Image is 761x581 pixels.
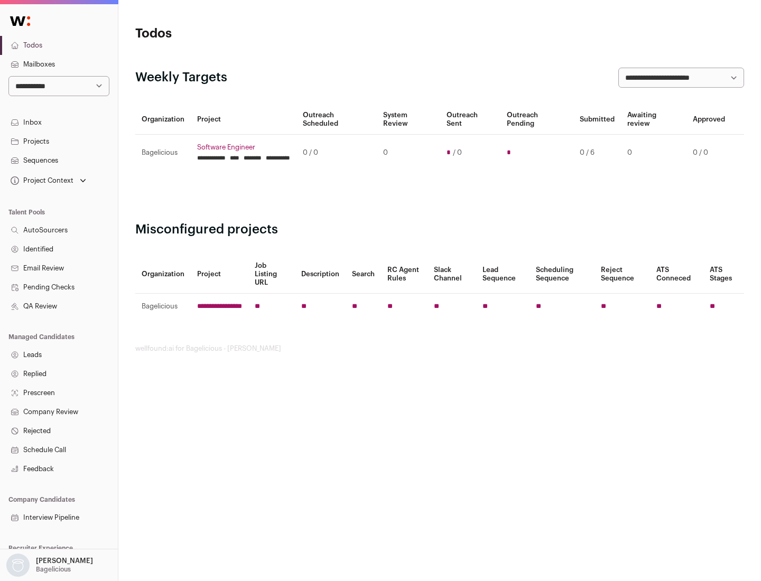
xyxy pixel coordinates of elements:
[346,255,381,294] th: Search
[135,255,191,294] th: Organization
[296,135,377,171] td: 0 / 0
[248,255,295,294] th: Job Listing URL
[135,344,744,353] footer: wellfound:ai for Bagelicious - [PERSON_NAME]
[36,565,71,574] p: Bagelicious
[476,255,530,294] th: Lead Sequence
[650,255,703,294] th: ATS Conneced
[573,135,621,171] td: 0 / 6
[595,255,651,294] th: Reject Sequence
[135,25,338,42] h1: Todos
[428,255,476,294] th: Slack Channel
[295,255,346,294] th: Description
[191,105,296,135] th: Project
[4,11,36,32] img: Wellfound
[573,105,621,135] th: Submitted
[453,148,462,157] span: / 0
[8,173,88,188] button: Open dropdown
[191,255,248,294] th: Project
[36,557,93,565] p: [PERSON_NAME]
[686,135,731,171] td: 0 / 0
[500,105,573,135] th: Outreach Pending
[381,255,427,294] th: RC Agent Rules
[440,105,501,135] th: Outreach Sent
[135,105,191,135] th: Organization
[296,105,377,135] th: Outreach Scheduled
[703,255,744,294] th: ATS Stages
[135,135,191,171] td: Bagelicious
[377,135,440,171] td: 0
[4,554,95,577] button: Open dropdown
[377,105,440,135] th: System Review
[621,135,686,171] td: 0
[135,69,227,86] h2: Weekly Targets
[197,143,290,152] a: Software Engineer
[6,554,30,577] img: nopic.png
[8,176,73,185] div: Project Context
[530,255,595,294] th: Scheduling Sequence
[135,294,191,320] td: Bagelicious
[135,221,744,238] h2: Misconfigured projects
[621,105,686,135] th: Awaiting review
[686,105,731,135] th: Approved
